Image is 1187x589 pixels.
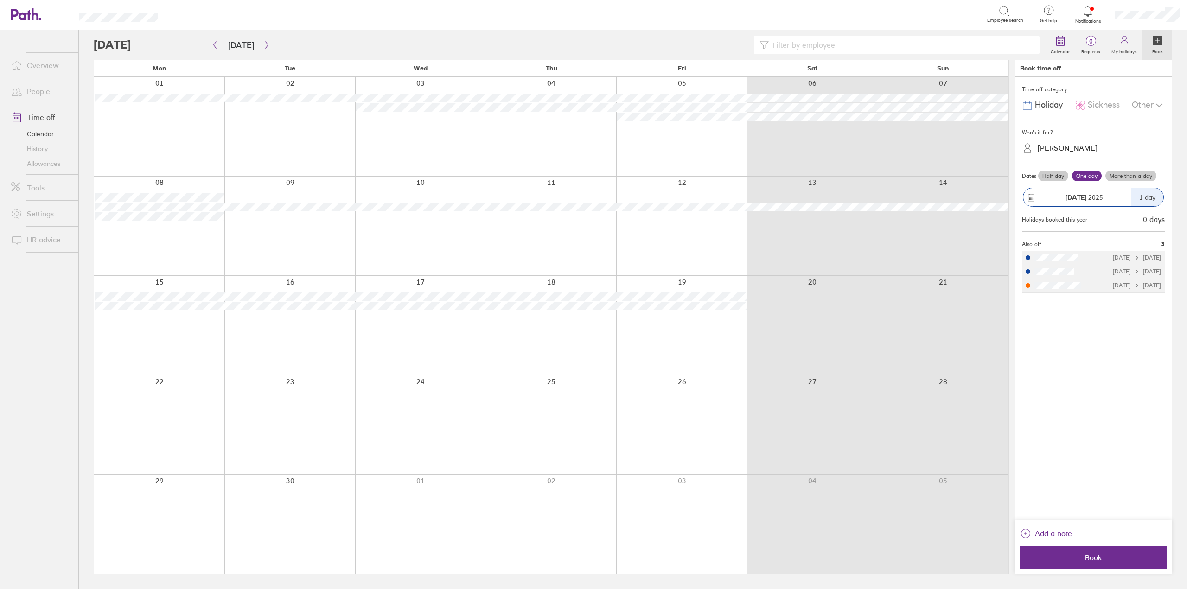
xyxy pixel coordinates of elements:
span: Thu [546,64,557,72]
div: [PERSON_NAME] [1038,144,1098,152]
label: One day [1072,171,1102,182]
span: Employee search [987,18,1023,23]
span: Sun [937,64,949,72]
div: 0 days [1143,215,1165,223]
div: Search [183,10,207,18]
a: Settings [4,204,78,223]
button: Book [1020,546,1167,569]
span: 2025 [1066,194,1103,201]
button: Add a note [1020,526,1072,541]
a: Book [1142,30,1172,60]
span: 3 [1161,241,1165,247]
div: [DATE] [DATE] [1113,254,1161,261]
a: 0Requests [1076,30,1106,60]
label: Calendar [1045,46,1076,55]
strong: [DATE] [1066,193,1086,202]
label: More than a day [1105,171,1156,182]
div: Book time off [1020,64,1061,72]
span: 0 [1076,38,1106,45]
a: Notifications [1073,5,1103,24]
button: [DATE] 20251 day [1022,183,1165,211]
span: Holiday [1035,100,1063,110]
a: Overview [4,56,78,75]
label: Requests [1076,46,1106,55]
span: Wed [414,64,428,72]
a: Time off [4,108,78,127]
span: Get help [1034,18,1064,24]
div: [DATE] [DATE] [1113,282,1161,289]
a: Tools [4,178,78,197]
span: Book [1027,553,1160,562]
span: Mon [153,64,166,72]
button: [DATE] [221,38,262,53]
div: Who's it for? [1022,126,1165,139]
a: People [4,82,78,101]
span: Sickness [1088,100,1120,110]
a: History [4,141,78,156]
label: My holidays [1106,46,1142,55]
span: Tue [285,64,295,72]
span: Fri [678,64,686,72]
input: Filter by employee [769,36,1034,54]
div: Other [1132,96,1165,114]
a: Calendar [4,127,78,141]
span: Notifications [1073,19,1103,24]
div: [DATE] [DATE] [1113,268,1161,275]
a: Calendar [1045,30,1076,60]
label: Book [1147,46,1168,55]
a: My holidays [1106,30,1142,60]
div: Time off category [1022,82,1165,96]
a: HR advice [4,230,78,249]
label: Half day [1038,171,1068,182]
span: Sat [807,64,817,72]
div: Holidays booked this year [1022,216,1088,223]
div: 1 day [1131,188,1163,206]
span: Dates [1022,173,1036,179]
a: Allowances [4,156,78,171]
span: Also off [1022,241,1041,247]
span: Add a note [1035,526,1072,541]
